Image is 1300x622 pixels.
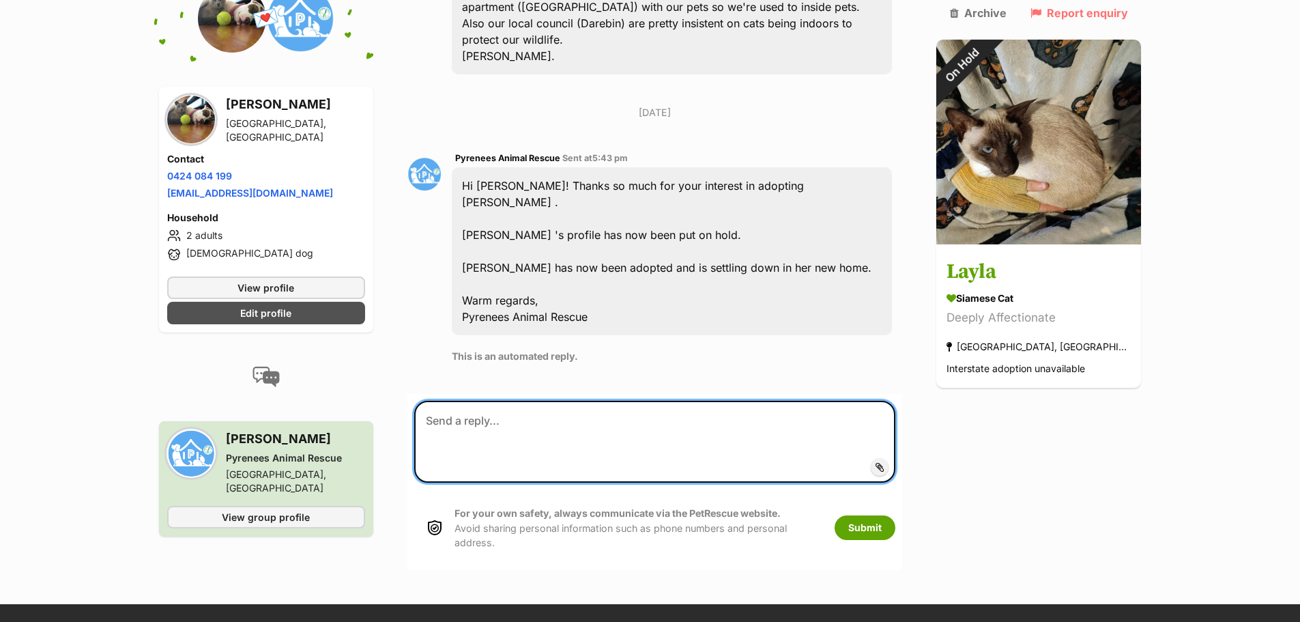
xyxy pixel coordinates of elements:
[407,105,903,119] p: [DATE]
[454,506,821,550] p: Avoid sharing personal information such as phone numbers and personal address.
[167,505,365,528] a: View group profile
[947,309,1131,328] div: Deeply Affectionate
[936,40,1141,244] img: Layla
[1030,7,1128,19] a: Report enquiry
[452,349,893,363] p: This is an automated reply.
[950,7,1007,19] a: Archive
[222,509,310,524] span: View group profile
[226,467,365,494] div: [GEOGRAPHIC_DATA], [GEOGRAPHIC_DATA]
[936,234,1141,247] a: On Hold
[452,167,893,335] div: Hi [PERSON_NAME]! Thanks so much for your interest in adopting [PERSON_NAME] . [PERSON_NAME] 's p...
[167,169,232,181] a: 0424 084 199
[252,366,280,386] img: conversation-icon-4a6f8262b818ee0b60e3300018af0b2d0b884aa5de6e9bcb8d3d4eeb1a70a7c4.svg
[167,210,365,224] h4: Household
[240,305,291,320] span: Edit profile
[167,429,215,477] img: Pyrenees Animal Rescue profile pic
[167,227,365,243] li: 2 adults
[455,153,560,163] span: Pyrenees Animal Rescue
[250,3,281,33] span: 💌
[167,301,365,324] a: Edit profile
[918,21,1007,110] div: On Hold
[947,338,1131,356] div: [GEOGRAPHIC_DATA], [GEOGRAPHIC_DATA]
[167,152,365,165] h4: Contact
[237,280,294,294] span: View profile
[592,153,628,163] span: 5:43 pm
[947,257,1131,288] h3: Layla
[226,94,365,113] h3: [PERSON_NAME]
[226,116,365,143] div: [GEOGRAPHIC_DATA], [GEOGRAPHIC_DATA]
[562,153,628,163] span: Sent at
[407,157,442,191] img: Pyrenees Animal Rescue profile pic
[167,276,365,298] a: View profile
[454,507,781,519] strong: For your own safety, always communicate via the PetRescue website.
[167,186,333,198] a: [EMAIL_ADDRESS][DOMAIN_NAME]
[936,247,1141,388] a: Layla Siamese Cat Deeply Affectionate [GEOGRAPHIC_DATA], [GEOGRAPHIC_DATA] Interstate adoption un...
[167,95,215,143] img: Ian Sprawson profile pic
[167,246,365,262] li: [DEMOGRAPHIC_DATA] dog
[835,515,895,540] button: Submit
[226,429,365,448] h3: [PERSON_NAME]
[947,363,1085,375] span: Interstate adoption unavailable
[226,451,365,464] div: Pyrenees Animal Rescue
[947,292,1131,306] div: Siamese Cat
